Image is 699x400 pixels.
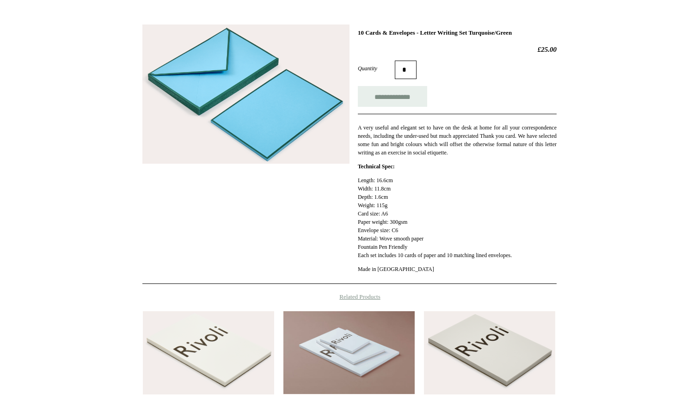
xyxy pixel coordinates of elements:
[143,311,274,394] img: White Rivoli Writing Paper Pad
[358,265,557,273] p: Made in [GEOGRAPHIC_DATA]
[283,311,415,394] img: Blue Rivoli Writing Paper Pad
[118,293,581,301] h4: Related Products
[358,123,557,157] p: A very useful and elegant set to have on the desk at home for all your correspondence needs, incl...
[283,311,415,394] a: Blue Rivoli Writing Paper Pad Blue Rivoli Writing Paper Pad
[424,311,555,394] a: Grey Rivoli Writing Paper Pad Grey Rivoli Writing Paper Pad
[358,45,557,54] h2: £25.00
[143,311,274,394] a: White Rivoli Writing Paper Pad White Rivoli Writing Paper Pad
[142,25,349,164] img: 10 Cards & Envelopes - Letter Writing Set Turquoise/Green
[358,176,557,259] p: Length: 16.6cm Width: 11.8cm Depth: 1.6cm Weight: 115g Card size: A6 Paper weight: 300gsm Envelop...
[358,64,395,73] label: Quantity
[358,29,557,37] h1: 10 Cards & Envelopes - Letter Writing Set Turquoise/Green
[358,163,395,170] strong: Technical Spec:
[424,311,555,394] img: Grey Rivoli Writing Paper Pad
